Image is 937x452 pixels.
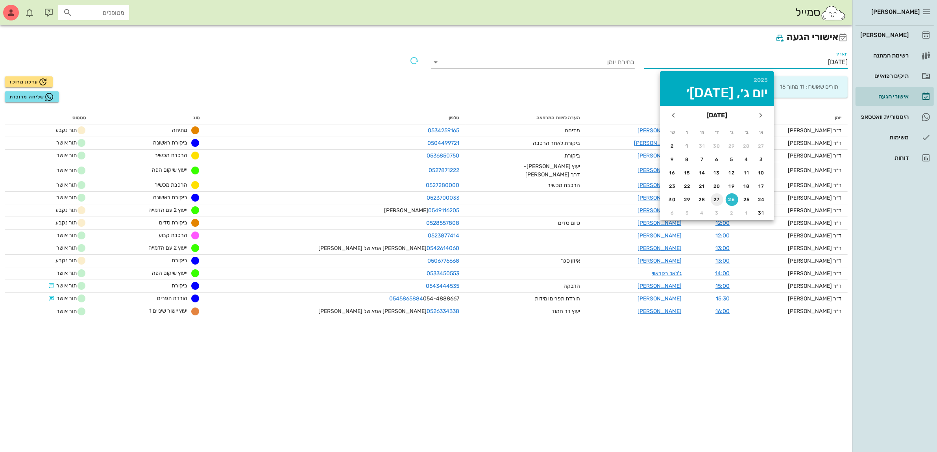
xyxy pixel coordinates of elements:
[696,157,708,162] div: 7
[859,134,909,141] div: משימות
[740,207,753,219] button: 1
[681,170,694,176] div: 15
[681,180,694,193] button: 22
[755,183,768,189] div: 17
[148,207,187,213] span: ייעוץ 2 עם הדמייה
[56,151,86,160] span: תור אושר
[711,197,723,202] div: 27
[72,115,86,120] span: סטטוס
[56,243,86,253] span: תור אושר
[755,157,768,162] div: 3
[740,167,753,179] button: 11
[206,112,466,124] th: טלפון
[5,30,848,45] h2: אישורי הגעה
[638,283,682,289] a: [PERSON_NAME]
[711,143,723,149] div: 30
[155,152,187,159] span: הרכבת מכשיר
[754,126,769,139] th: א׳
[726,180,738,193] button: 19
[711,140,723,152] button: 30
[742,206,841,215] div: ד״ר [PERSON_NAME]
[427,257,459,264] a: 0506776668
[152,167,187,173] span: ייעוץ שיקום הפה
[389,295,423,302] a: 0545865884
[666,108,680,122] button: חודש הבא
[427,195,459,201] a: 0523700033
[157,295,187,302] span: הורדת תפרים
[726,170,738,176] div: 12
[586,112,688,124] th: שם
[148,245,187,251] span: ייעוץ 2 עם הדמייה
[696,193,708,206] button: 28
[711,167,723,179] button: 13
[427,140,459,146] a: 0504499721
[742,282,841,290] div: ד״ר [PERSON_NAME]
[666,153,679,166] button: 9
[755,143,768,149] div: 27
[755,210,768,216] div: 31
[859,93,909,100] div: אישורי הגעה
[666,180,679,193] button: 23
[754,108,768,122] button: חודש שעבר
[740,170,753,176] div: 11
[666,193,679,206] button: 30
[711,207,723,219] button: 3
[193,115,200,120] span: סוג
[666,140,679,152] button: 2
[715,245,730,252] a: 13:00
[666,210,679,216] div: 6
[681,140,694,152] button: 1
[5,91,59,102] button: שליחה מרוכזת
[681,207,694,219] button: 5
[666,167,679,179] button: 16
[666,86,768,100] div: יום ג׳, [DATE]׳
[742,181,841,189] div: ד״ר [PERSON_NAME]
[742,152,841,160] div: ד״ר [PERSON_NAME]
[56,180,86,190] span: תור אושר
[428,127,459,134] a: 0534259165
[681,210,694,216] div: 5
[155,182,187,188] span: הרכבת מכשיר
[56,166,86,175] span: תור אושר
[466,112,586,124] th: הערה לצוות המרפאה
[638,232,682,239] a: [PERSON_NAME]
[536,115,580,120] span: הערה לצוות המרפאה
[715,257,730,264] a: 13:00
[9,92,54,102] span: שליחה מרוכזת
[726,157,738,162] div: 5
[521,139,580,147] div: ביקורת לאחר הרכבה
[427,245,459,252] a: 0542614060
[726,207,738,219] button: 2
[696,183,708,189] div: 21
[428,207,459,214] a: 0549116205
[521,126,580,135] div: מתיחה
[726,183,738,189] div: 19
[740,143,753,149] div: 28
[755,170,768,176] div: 10
[715,270,730,277] a: 14:00
[715,308,730,315] a: 16:00
[56,231,86,240] span: תור אושר
[521,162,580,179] div: יעוץ [PERSON_NAME]-דרך [PERSON_NAME]
[859,32,909,38] div: [PERSON_NAME]
[742,219,841,227] div: ד״ר [PERSON_NAME]
[742,139,841,147] div: ד״ר [PERSON_NAME]
[742,307,841,315] div: ד״ר [PERSON_NAME]
[56,307,86,316] span: תור אושר
[521,282,580,290] div: הדבקה
[726,153,738,166] button: 5
[638,207,682,214] a: [PERSON_NAME]
[153,194,187,201] span: ביקורת ראשונה
[426,283,459,289] a: 0543444535
[638,295,682,302] a: [PERSON_NAME]
[5,76,53,87] button: עדכון מרוכז
[821,5,846,21] img: SmileCloud logo
[666,183,679,189] div: 23
[711,210,723,216] div: 3
[47,256,86,265] span: תור נקבע
[652,270,682,277] a: ג'לאל בקראווי
[726,197,738,202] div: 26
[666,197,679,202] div: 30
[856,128,934,147] a: משימות
[740,157,753,162] div: 4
